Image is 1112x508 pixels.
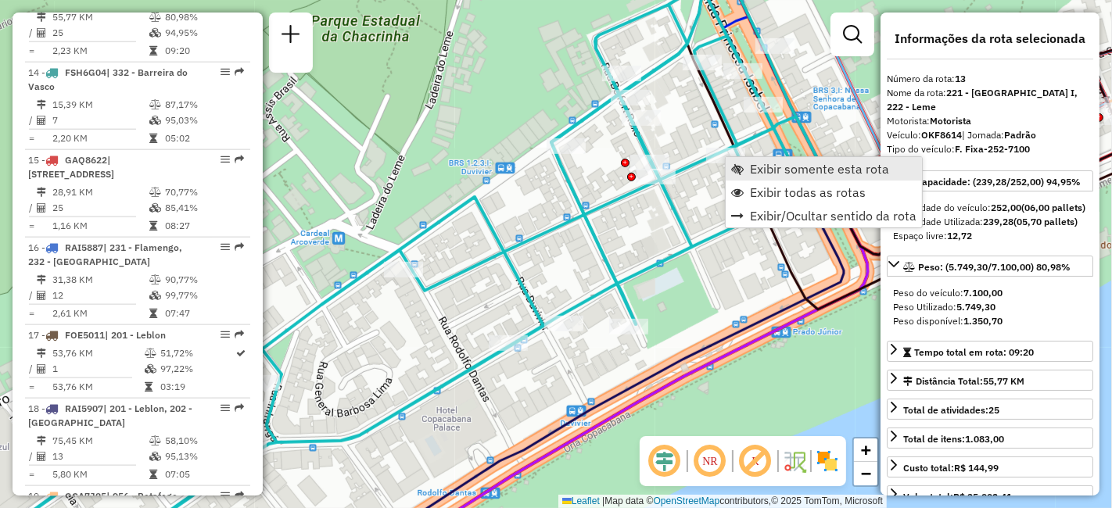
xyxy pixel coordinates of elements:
[52,97,149,113] td: 15,39 KM
[52,379,144,395] td: 53,76 KM
[149,436,161,445] i: % de utilização do peso
[37,349,46,358] i: Distância Total
[965,433,1004,445] strong: 1.083,00
[28,66,188,92] span: | 332 - Barreira do Vasco
[28,154,114,180] span: | [STREET_ADDRESS]
[903,490,1012,504] div: Valor total:
[1021,202,1085,213] strong: (06,00 pallets)
[164,184,243,200] td: 70,77%
[37,436,46,445] i: Distância Total
[28,402,192,428] span: 18 -
[52,113,149,128] td: 7
[837,19,868,50] a: Exibir filtros
[235,403,244,413] em: Rota exportada
[750,163,889,175] span: Exibir somente esta rota
[750,209,917,222] span: Exibir/Ocultar sentido da rota
[149,134,157,143] i: Tempo total em rota
[962,129,1036,141] span: | Jornada:
[52,361,144,377] td: 1
[37,275,46,284] i: Distância Total
[903,461,999,475] div: Custo total:
[37,188,46,197] i: Distância Total
[947,230,972,241] strong: 12,72
[887,280,1093,334] div: Peso: (5.749,30/7.100,00) 80,98%
[28,361,36,377] td: /
[160,379,235,395] td: 03:19
[28,306,36,321] td: =
[691,442,729,480] span: Ocultar NR
[930,115,971,127] strong: Motorista
[893,314,1087,328] div: Peso disponível:
[726,204,922,227] li: Exibir/Ocultar sentido da rota
[221,330,230,339] em: Opções
[235,491,244,500] em: Rota exportada
[237,349,246,358] i: Rota otimizada
[149,28,161,38] i: % de utilização da cubagem
[149,116,161,125] i: % de utilização da cubagem
[221,403,230,413] em: Opções
[893,215,1087,229] div: Capacidade Utilizada:
[988,404,999,416] strong: 25
[235,67,244,77] em: Rota exportada
[145,382,152,392] i: Tempo total em rota
[149,100,161,109] i: % de utilização do peso
[861,440,871,460] span: +
[37,28,46,38] i: Total de Atividades
[164,97,243,113] td: 87,17%
[893,287,1003,299] span: Peso do veículo:
[28,402,192,428] span: | 201 - Leblon, 202 - [GEOGRAPHIC_DATA]
[887,341,1093,362] a: Tempo total em rota: 09:20
[28,449,36,464] td: /
[983,375,1024,387] span: 55,77 KM
[164,9,243,25] td: 80,98%
[562,495,600,506] a: Leaflet
[149,46,157,55] i: Tempo total em rota
[602,495,604,506] span: |
[893,300,1087,314] div: Peso Utilizado:
[145,349,156,358] i: % de utilização do peso
[28,329,166,341] span: 17 -
[164,272,243,288] td: 90,77%
[750,186,866,199] span: Exibir todas as rotas
[28,25,36,41] td: /
[887,86,1093,114] div: Nome da rota:
[28,218,36,234] td: =
[887,128,1093,142] div: Veículo:
[955,143,1030,155] strong: F. Fixa-252-7100
[65,402,103,414] span: RAI5907
[52,449,149,464] td: 13
[52,272,149,288] td: 31,38 KM
[654,495,720,506] a: OpenStreetMap
[903,404,999,416] span: Total de atividades:
[65,66,106,78] span: FSH6G04
[914,346,1034,358] span: Tempo total em rota: 09:20
[854,438,877,462] a: Zoom in
[726,181,922,204] li: Exibir todas as rotas
[893,229,1087,243] div: Espaço livre:
[887,142,1093,156] div: Tipo do veículo:
[28,66,188,92] span: 14 -
[221,67,230,77] em: Opções
[164,200,243,216] td: 85,41%
[903,374,1024,388] div: Distância Total:
[52,433,149,449] td: 75,45 KM
[646,442,683,480] span: Ocultar deslocamento
[164,25,243,41] td: 94,95%
[887,256,1093,277] a: Peso: (5.749,30/7.100,00) 80,98%
[887,72,1093,86] div: Número da rota:
[149,470,157,479] i: Tempo total em rota
[854,462,877,485] a: Zoom out
[221,491,230,500] em: Opções
[37,13,46,22] i: Distância Total
[28,288,36,303] td: /
[28,467,36,482] td: =
[149,13,161,22] i: % de utilização do peso
[145,364,156,374] i: % de utilização da cubagem
[65,329,105,341] span: FOE5011
[37,100,46,109] i: Distância Total
[235,330,244,339] em: Rota exportada
[887,456,1093,478] a: Custo total:R$ 144,99
[558,495,887,508] div: Map data © contributors,© 2025 TomTom, Microsoft
[28,379,36,395] td: =
[737,442,774,480] span: Exibir rótulo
